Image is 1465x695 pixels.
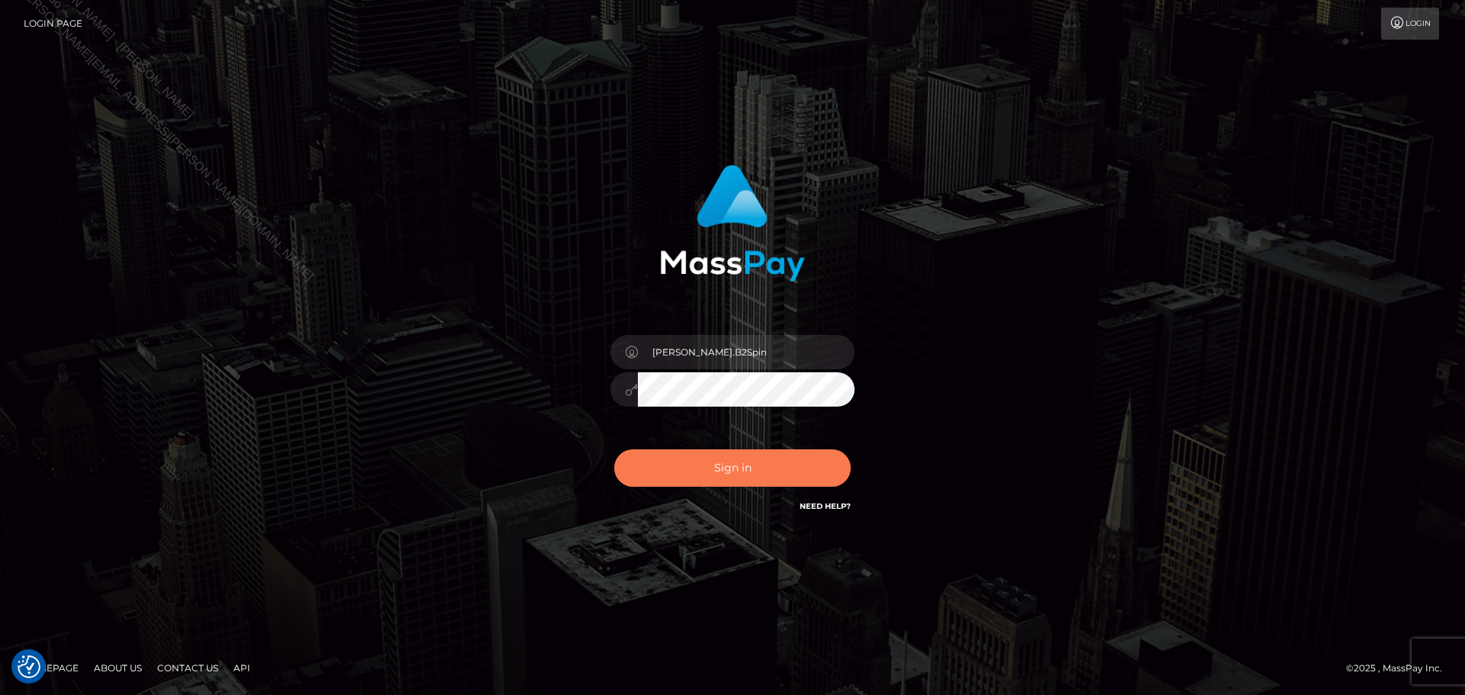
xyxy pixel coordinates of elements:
[614,449,851,487] button: Sign in
[660,165,805,282] img: MassPay Login
[151,656,224,680] a: Contact Us
[1346,660,1454,677] div: © 2025 , MassPay Inc.
[24,8,82,40] a: Login Page
[18,655,40,678] button: Consent Preferences
[800,501,851,511] a: Need Help?
[1381,8,1439,40] a: Login
[638,335,855,369] input: Username...
[18,655,40,678] img: Revisit consent button
[17,656,85,680] a: Homepage
[227,656,256,680] a: API
[88,656,148,680] a: About Us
